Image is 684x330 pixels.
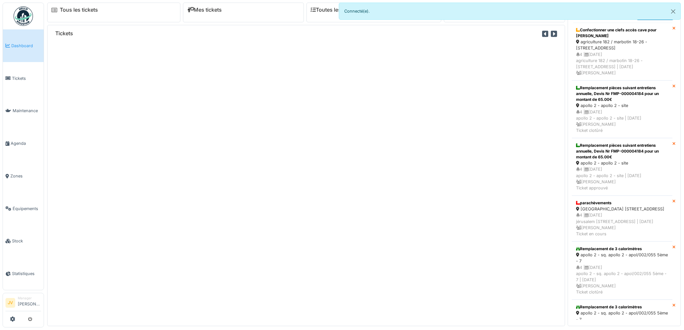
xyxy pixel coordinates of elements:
[11,43,41,49] span: Dashboard
[576,246,668,252] div: Remplacement de 3 calorimètres
[60,7,98,13] a: Tous les tickets
[576,206,668,212] div: [GEOGRAPHIC_DATA] [STREET_ADDRESS]
[12,75,41,81] span: Tickets
[576,160,668,166] div: apollo 2 - apollo 2 - site
[339,3,681,20] div: Connecté(e).
[3,127,44,160] a: Agenda
[572,196,672,241] a: parachèvements [GEOGRAPHIC_DATA] [STREET_ADDRESS] 4 |[DATE]jérusalem [STREET_ADDRESS] | [DATE] [P...
[576,85,668,102] div: Remplacement pièces suivant entretiens annuelle, Devis Nr FMP-000004184 pour un montant de 65.00€
[311,7,359,13] a: Toutes les tâches
[576,143,668,160] div: Remplacement pièces suivant entretiens annuelle, Devis Nr FMP-000004184 pour un montant de 65.00€
[576,166,668,191] div: 4 | [DATE] apollo 2 - apollo 2 - site | [DATE] [PERSON_NAME] Ticket approuvé
[10,173,41,179] span: Zones
[187,7,222,13] a: Mes tickets
[3,62,44,95] a: Tickets
[11,140,41,146] span: Agenda
[576,304,668,310] div: Remplacement de 3 calorimètres
[572,80,672,138] a: Remplacement pièces suivant entretiens annuelle, Devis Nr FMP-000004184 pour un montant de 65.00€...
[572,138,672,196] a: Remplacement pièces suivant entretiens annuelle, Devis Nr FMP-000004184 pour un montant de 65.00€...
[55,30,73,37] h6: Tickets
[576,102,668,109] div: apollo 2 - apollo 2 - site
[5,296,41,311] a: JV Manager[PERSON_NAME]
[13,108,41,114] span: Maintenance
[576,39,668,51] div: agriculture 182 / marbotin 18-26 - [STREET_ADDRESS]
[3,95,44,127] a: Maintenance
[3,257,44,290] a: Statistiques
[18,296,41,310] li: [PERSON_NAME]
[576,27,668,39] div: Confectionner une clefs accès cave pour [PERSON_NAME]
[3,225,44,258] a: Stock
[13,206,41,212] span: Équipements
[3,29,44,62] a: Dashboard
[576,310,668,322] div: apollo 2 - sq. apollo 2 - apol/002/055 5ème - 7
[572,23,672,80] a: Confectionner une clefs accès cave pour [PERSON_NAME] agriculture 182 / marbotin 18-26 - [STREET_...
[3,192,44,225] a: Équipements
[18,296,41,301] div: Manager
[14,6,33,26] img: Badge_color-CXgf-gQk.svg
[576,212,668,237] div: 4 | [DATE] jérusalem [STREET_ADDRESS] | [DATE] [PERSON_NAME] Ticket en cours
[576,200,668,206] div: parachèvements
[666,3,680,20] button: Close
[576,51,668,76] div: 4 | [DATE] agriculture 182 / marbotin 18-26 - [STREET_ADDRESS] | [DATE] [PERSON_NAME]
[572,241,672,300] a: Remplacement de 3 calorimètres apollo 2 - sq. apollo 2 - apol/002/055 5ème - 7 4 |[DATE]apollo 2 ...
[3,160,44,192] a: Zones
[576,109,668,134] div: 4 | [DATE] apollo 2 - apollo 2 - site | [DATE] [PERSON_NAME] Ticket clotûré
[12,271,41,277] span: Statistiques
[5,298,15,308] li: JV
[12,238,41,244] span: Stock
[576,252,668,264] div: apollo 2 - sq. apollo 2 - apol/002/055 5ème - 7
[576,264,668,295] div: 4 | [DATE] apollo 2 - sq. apollo 2 - apol/002/055 5ème - 7 | [DATE] [PERSON_NAME] Ticket clotûré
